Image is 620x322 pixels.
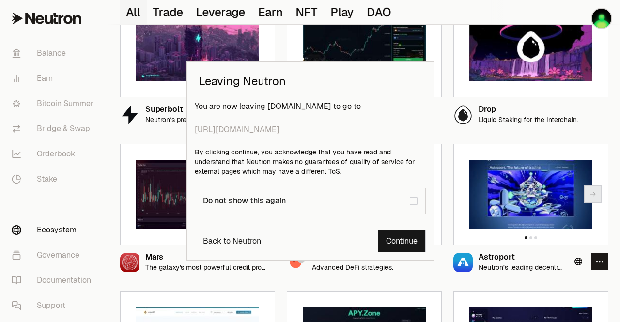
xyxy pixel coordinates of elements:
button: Do not show this again [410,197,418,205]
p: By clicking continue, you acknowledge that you have read and understand that Neutron makes no gua... [195,147,426,176]
span: [URL][DOMAIN_NAME] [195,124,426,136]
div: Do not show this again [203,196,410,206]
a: Continue [378,230,426,252]
p: You are now leaving [DOMAIN_NAME] to go to [195,101,426,136]
button: Back to Neutron [195,230,269,252]
h2: Leaving Neutron [187,62,434,101]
